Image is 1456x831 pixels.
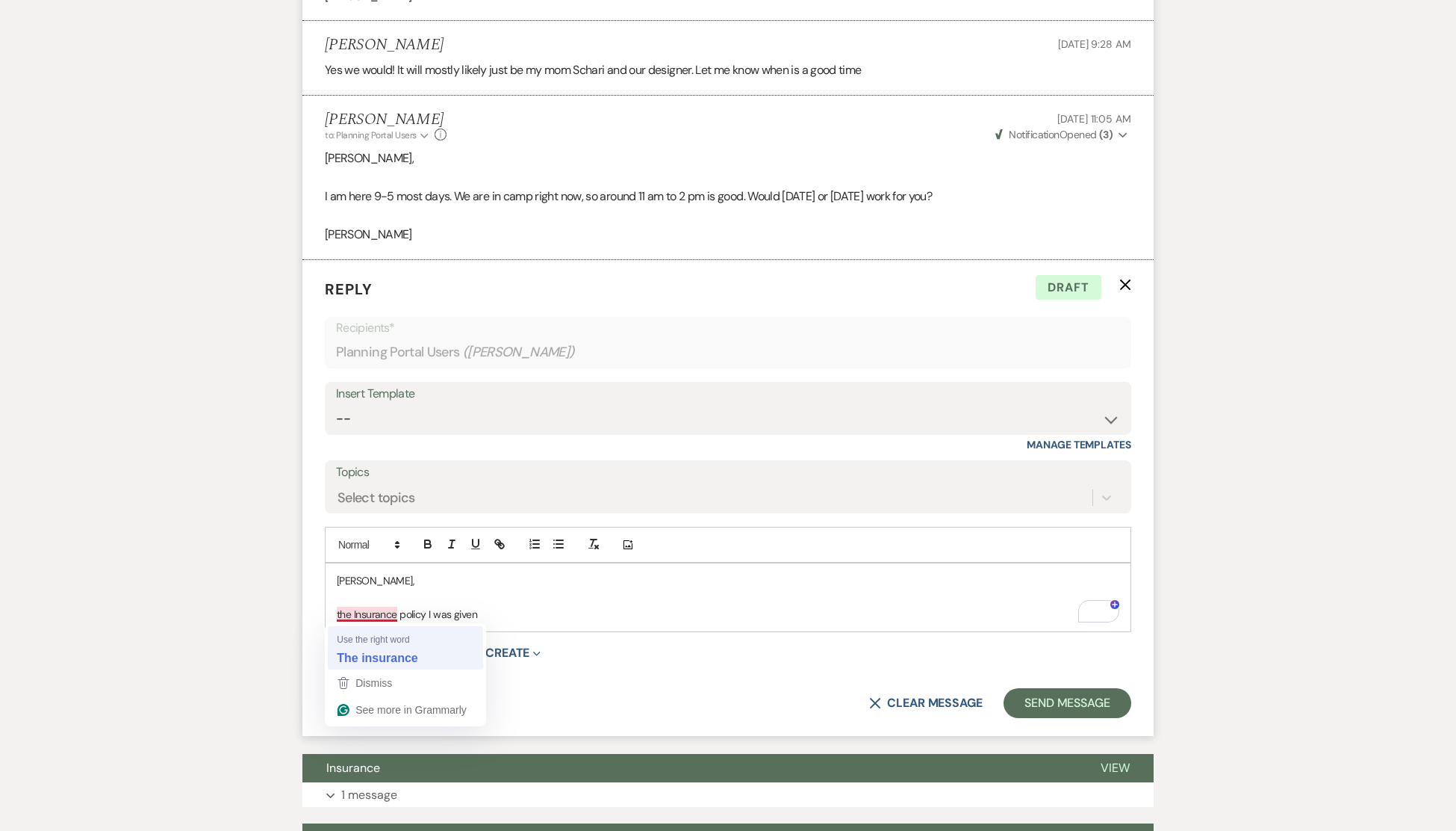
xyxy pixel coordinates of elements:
label: Topics [336,462,1120,484]
div: Insert Template [336,383,1120,405]
h5: [PERSON_NAME] [325,111,447,129]
button: 1 message [302,782,1154,808]
span: ( [PERSON_NAME] ) [463,342,575,362]
button: to: Planning Portal Users [325,129,431,142]
span: View [1101,760,1130,776]
span: Draft [1036,275,1101,300]
h5: [PERSON_NAME] [325,36,444,55]
span: Reply [325,279,373,299]
p: I am here 9-5 most days. We are in camp right now, so around 11 am to 2 pm is good. Would [DATE] ... [325,187,1131,206]
span: Notification [1009,128,1059,141]
p: the Insurance policy I was given [337,606,1119,623]
p: Yes we would! It will mostly likely just be my mom Schari and our designer. Let me know when is a... [325,61,1131,80]
button: Send Message [1004,688,1131,718]
div: Planning Portal Users [336,338,1120,367]
span: to: Planning Portal Users [325,129,417,141]
span: Opened [995,128,1113,141]
button: Clear message [869,697,983,709]
span: [DATE] 9:28 AM [1058,37,1131,51]
button: Insurance [302,754,1077,782]
div: To enrich screen reader interactions, please activate Accessibility in Grammarly extension settings [326,563,1130,631]
a: Manage Templates [1027,438,1131,451]
button: Create [479,647,541,659]
p: [PERSON_NAME] [325,225,1131,244]
div: Select topics [337,488,415,508]
span: [DATE] 11:05 AM [1057,112,1131,126]
p: Recipients* [336,318,1120,338]
button: NotificationOpened (3) [993,127,1131,143]
button: View [1077,754,1154,782]
span: Insurance [326,760,380,776]
p: [PERSON_NAME], [325,149,1131,168]
strong: ( 3 ) [1099,128,1113,141]
p: [PERSON_NAME], [337,572,1119,589]
p: 1 message [341,785,397,805]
